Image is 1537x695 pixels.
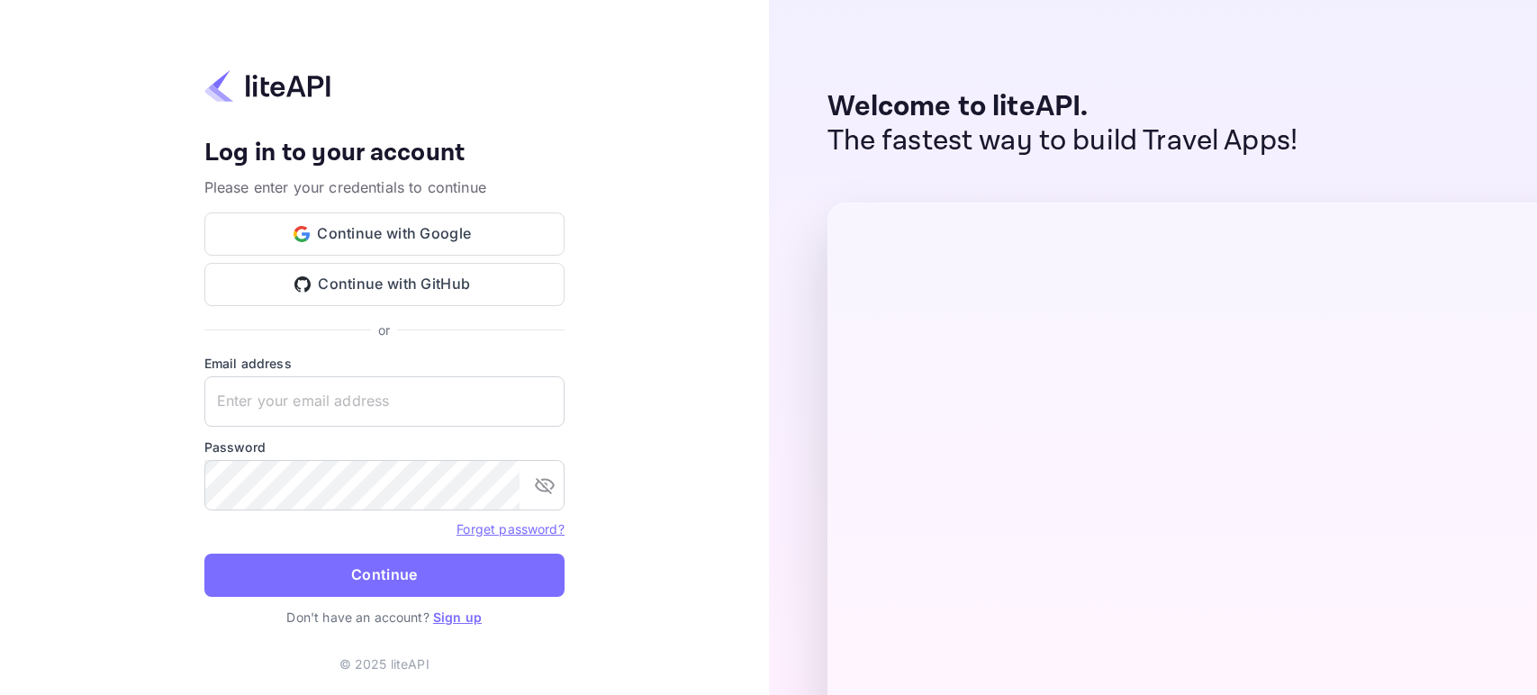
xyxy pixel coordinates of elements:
button: toggle password visibility [527,467,563,503]
a: Forget password? [457,521,564,537]
a: Sign up [433,609,482,625]
a: Forget password? [457,519,564,537]
img: liteapi [204,68,330,104]
p: or [378,320,390,339]
h4: Log in to your account [204,138,565,169]
p: Welcome to liteAPI. [827,90,1298,124]
p: Please enter your credentials to continue [204,176,565,198]
button: Continue [204,554,565,597]
p: © 2025 liteAPI [339,654,429,673]
p: The fastest way to build Travel Apps! [827,124,1298,158]
button: Continue with Google [204,212,565,256]
button: Continue with GitHub [204,263,565,306]
input: Enter your email address [204,376,565,427]
label: Email address [204,354,565,373]
label: Password [204,438,565,456]
p: Don't have an account? [204,608,565,627]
